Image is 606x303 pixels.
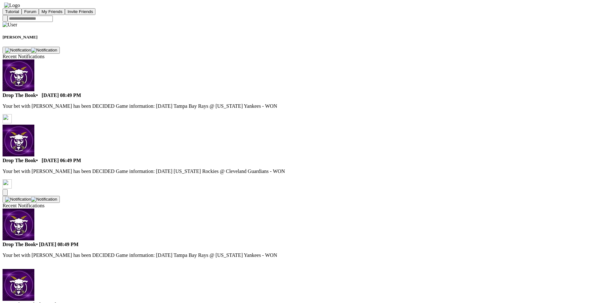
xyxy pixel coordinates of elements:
strong: Drop The Book [3,93,81,98]
p: Your bet with [PERSON_NAME] has been DECIDED Game information: [DATE] Tampa Bay Rays @ [US_STATE]... [3,252,513,258]
img: Notification [3,59,34,91]
img: Logo [4,3,20,8]
img: User [3,22,17,28]
img: Notification [5,197,31,202]
span: • [DATE] 08:49 PM [36,93,81,98]
div: Recent Notifications [3,54,603,59]
button: Forum [22,8,39,15]
span: • [DATE] 06:49 PM [36,158,81,163]
img: Notification [3,125,34,156]
span: • [DATE] 08:49 PM [36,242,79,247]
button: Invite Friends [65,8,95,15]
img: Notification [31,48,57,53]
button: My Friends [39,8,65,15]
img: Notification [5,48,31,53]
h5: [PERSON_NAME] [3,35,603,40]
button: Tutorial [3,8,22,15]
img: Notification [31,197,57,202]
p: Your bet with [PERSON_NAME] has been DECIDED Game information: [DATE] Tampa Bay Rays @ [US_STATE]... [3,103,603,109]
p: Your bet with [PERSON_NAME] has been DECIDED Game information: [DATE] [US_STATE] Rockies @ Clevel... [3,169,603,174]
div: Recent Notifications [3,203,513,209]
img: Notification [3,269,34,301]
img: Notification [3,209,34,240]
strong: Drop The Book [3,242,79,247]
strong: Drop The Book [3,158,81,163]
